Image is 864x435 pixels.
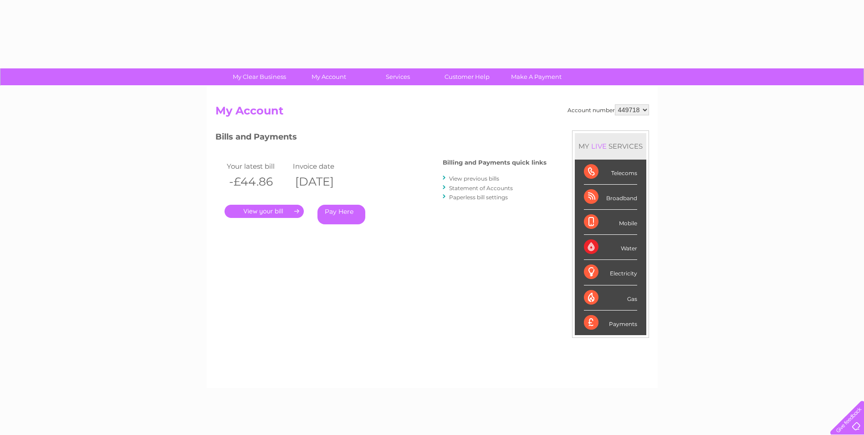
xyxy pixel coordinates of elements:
[360,68,435,85] a: Services
[584,260,637,285] div: Electricity
[589,142,608,150] div: LIVE
[215,130,547,146] h3: Bills and Payments
[449,185,513,192] a: Statement of Accounts
[291,172,357,191] th: [DATE]
[222,68,297,85] a: My Clear Business
[429,68,505,85] a: Customer Help
[449,194,508,201] a: Paperless bill settings
[575,133,646,159] div: MY SERVICES
[215,104,649,122] h2: My Account
[499,68,574,85] a: Make A Payment
[225,205,304,218] a: .
[584,311,637,335] div: Payments
[584,160,637,185] div: Telecoms
[584,210,637,235] div: Mobile
[584,285,637,311] div: Gas
[225,172,291,191] th: -£44.86
[449,175,499,182] a: View previous bills
[291,68,366,85] a: My Account
[317,205,365,224] a: Pay Here
[291,160,357,172] td: Invoice date
[225,160,291,172] td: Your latest bill
[584,185,637,210] div: Broadband
[567,104,649,115] div: Account number
[443,159,547,166] h4: Billing and Payments quick links
[584,235,637,260] div: Water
